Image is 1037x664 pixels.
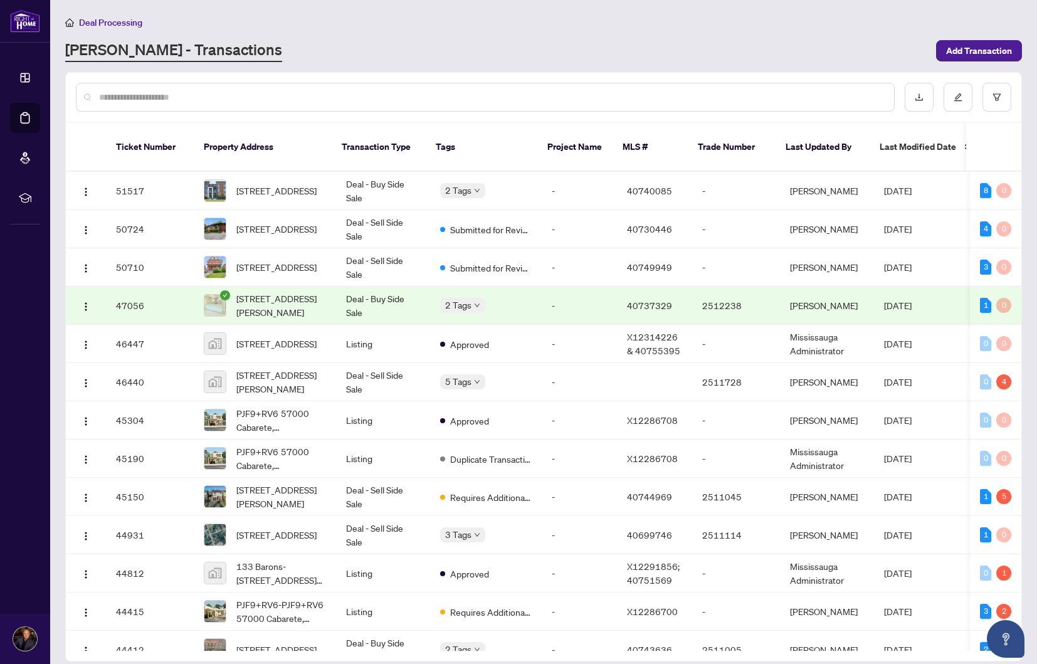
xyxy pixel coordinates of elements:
[980,298,991,313] div: 1
[336,363,430,401] td: Deal - Sell Side Sale
[542,210,617,248] td: -
[780,325,874,363] td: Mississauga Administrator
[905,83,934,112] button: download
[81,263,91,273] img: Logo
[336,210,430,248] td: Deal - Sell Side Sale
[76,487,96,507] button: Logo
[980,489,991,504] div: 1
[106,363,194,401] td: 46440
[996,260,1011,275] div: 0
[336,516,430,554] td: Deal - Sell Side Sale
[627,529,672,540] span: 40699746
[76,257,96,277] button: Logo
[194,123,332,172] th: Property Address
[692,172,780,210] td: -
[236,222,317,236] span: [STREET_ADDRESS]
[336,172,430,210] td: Deal - Buy Side Sale
[980,183,991,198] div: 8
[76,448,96,468] button: Logo
[81,378,91,388] img: Logo
[982,83,1011,112] button: filter
[692,363,780,401] td: 2511728
[780,554,874,593] td: Mississauga Administrator
[542,516,617,554] td: -
[944,83,972,112] button: edit
[884,644,912,655] span: [DATE]
[450,223,532,236] span: Submitted for Review
[336,248,430,287] td: Deal - Sell Side Sale
[10,9,40,33] img: logo
[236,184,317,198] span: [STREET_ADDRESS]
[780,248,874,287] td: [PERSON_NAME]
[692,478,780,516] td: 2511045
[474,532,480,538] span: down
[946,41,1012,61] span: Add Transaction
[627,185,672,196] span: 40740085
[204,639,226,660] img: thumbnail-img
[996,527,1011,542] div: 0
[692,516,780,554] td: 2511114
[780,287,874,325] td: [PERSON_NAME]
[996,566,1011,581] div: 1
[884,376,912,387] span: [DATE]
[474,187,480,194] span: down
[992,93,1001,102] span: filter
[627,223,672,235] span: 40730446
[445,527,471,542] span: 3 Tags
[76,525,96,545] button: Logo
[76,295,96,315] button: Logo
[996,183,1011,198] div: 0
[450,337,489,351] span: Approved
[627,331,680,356] span: X12314226 & 40755395
[884,606,912,617] span: [DATE]
[692,440,780,478] td: -
[996,336,1011,351] div: 0
[204,218,226,240] img: thumbnail-img
[76,334,96,354] button: Logo
[236,337,317,350] span: [STREET_ADDRESS]
[936,40,1022,61] button: Add Transaction
[76,601,96,621] button: Logo
[884,185,912,196] span: [DATE]
[780,440,874,478] td: Mississauga Administrator
[106,593,194,631] td: 44415
[445,374,471,389] span: 5 Tags
[236,260,317,274] span: [STREET_ADDRESS]
[627,300,672,311] span: 40737329
[542,593,617,631] td: -
[627,606,678,617] span: X12286700
[81,493,91,503] img: Logo
[445,642,471,656] span: 2 Tags
[915,93,924,102] span: download
[884,338,912,349] span: [DATE]
[76,410,96,430] button: Logo
[627,261,672,273] span: 40749949
[445,183,471,198] span: 2 Tags
[542,440,617,478] td: -
[542,287,617,325] td: -
[336,401,430,440] td: Listing
[542,478,617,516] td: -
[474,379,480,385] span: down
[980,221,991,236] div: 4
[780,593,874,631] td: [PERSON_NAME]
[236,292,326,319] span: [STREET_ADDRESS][PERSON_NAME]
[980,642,991,657] div: 2
[996,451,1011,466] div: 0
[106,516,194,554] td: 44931
[987,620,1024,658] button: Open asap
[336,287,430,325] td: Deal - Buy Side Sale
[542,172,617,210] td: -
[780,363,874,401] td: [PERSON_NAME]
[106,172,194,210] td: 51517
[81,187,91,197] img: Logo
[204,562,226,584] img: thumbnail-img
[996,374,1011,389] div: 4
[65,40,282,62] a: [PERSON_NAME] - Transactions
[204,409,226,431] img: thumbnail-img
[884,529,912,540] span: [DATE]
[76,640,96,660] button: Logo
[780,516,874,554] td: [PERSON_NAME]
[106,287,194,325] td: 47056
[336,554,430,593] td: Listing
